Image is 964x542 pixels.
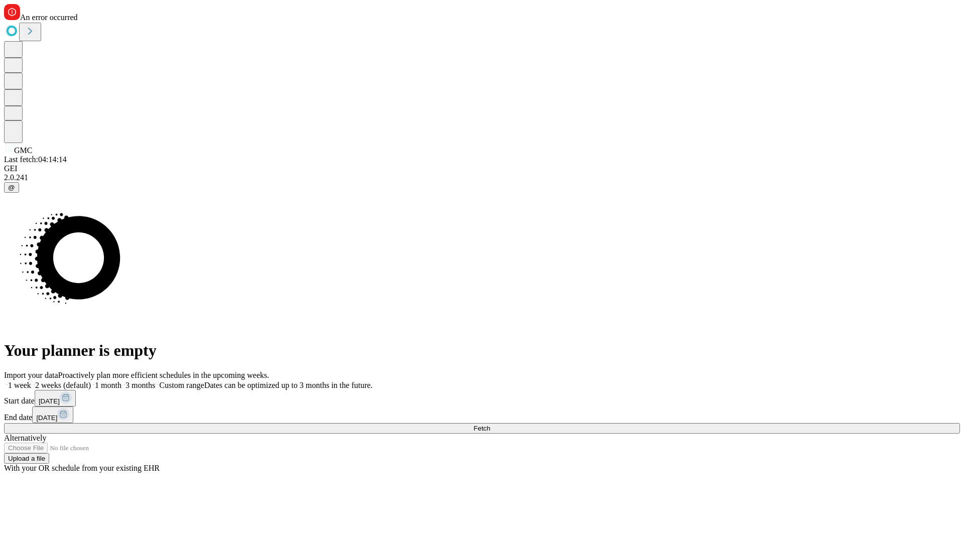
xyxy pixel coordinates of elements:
button: [DATE] [32,406,73,423]
button: Fetch [4,423,960,434]
span: An error occurred [20,13,78,22]
h1: Your planner is empty [4,341,960,360]
span: 3 months [126,381,155,389]
span: Dates can be optimized up to 3 months in the future. [204,381,373,389]
span: @ [8,184,15,191]
span: Proactively plan more efficient schedules in the upcoming weeks. [58,371,269,379]
div: GEI [4,164,960,173]
div: End date [4,406,960,423]
span: GMC [14,146,32,155]
span: Alternatively [4,434,46,442]
span: With your OR schedule from your existing EHR [4,464,160,472]
span: 1 week [8,381,31,389]
span: Import your data [4,371,58,379]
span: Custom range [159,381,204,389]
button: @ [4,182,19,193]
button: [DATE] [35,390,76,406]
span: 2 weeks (default) [35,381,91,389]
span: 1 month [95,381,122,389]
span: [DATE] [39,397,60,405]
button: Upload a file [4,453,49,464]
div: 2.0.241 [4,173,960,182]
span: Fetch [473,425,490,432]
div: Start date [4,390,960,406]
span: [DATE] [36,414,57,422]
span: Last fetch: 04:14:14 [4,155,67,164]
